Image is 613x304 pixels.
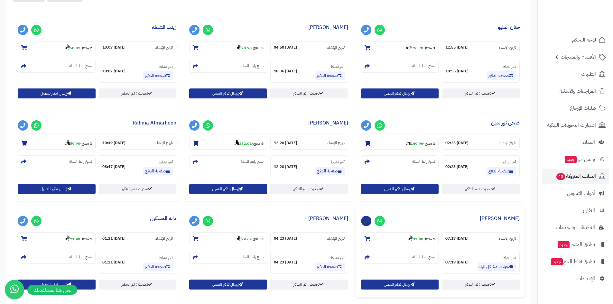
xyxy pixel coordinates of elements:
strong: [DATE] 10:07 [102,69,125,74]
a: [PERSON_NAME] [308,215,348,222]
button: إرسال تذكير للعميل [189,184,267,194]
strong: 3 منتج [425,45,435,51]
strong: 79.69 [237,236,252,242]
strong: [DATE] 04:23 [274,260,297,265]
strong: 3 منتج [253,236,264,242]
a: صفحة الدفع [315,167,345,175]
strong: 21.90 [65,236,80,242]
section: 1 منتج-59.90 [18,137,96,150]
a: صفحة الدفع [487,167,516,175]
a: السلات المتروكة43 [542,169,609,184]
small: آخر نشاط [502,159,516,165]
a: العملاء [542,134,609,150]
strong: 1 منتج [425,141,435,146]
a: دانه المسكين [150,215,176,222]
button: إرسال تذكير للعميل [189,280,267,290]
span: الطلبات [581,69,596,78]
a: صفحة الدفع [315,263,345,271]
strong: 1 منتج [82,236,92,242]
strong: 126.70 [406,45,423,51]
strong: 282.01 [235,141,252,146]
small: تاريخ الإنشاء [499,45,516,50]
a: [PERSON_NAME] [308,119,348,127]
button: إرسال تذكير للعميل [18,88,96,98]
small: نسخ رابط السلة [241,159,264,164]
section: 1 منتج-21.90 [18,232,96,245]
strong: [DATE] 02:23 [445,164,469,170]
section: نسخ رابط السلة [18,60,96,73]
button: إرسال تذكير للعميل [361,88,439,98]
a: تطبيق المتجرجديد [542,237,609,252]
a: تحديث : تم التذكير [99,184,177,194]
small: تاريخ الإنشاء [155,45,173,50]
small: نسخ رابط السلة [412,254,435,260]
section: نسخ رابط السلة [361,155,439,168]
strong: 149.96 [406,141,423,146]
a: صفحة الدفع [315,71,345,80]
section: 1 منتج-149.96 [361,137,439,150]
strong: [DATE] 12:20 [274,164,297,170]
small: نسخ رابط السلة [69,254,92,260]
span: السلات المتروكة [556,172,596,181]
a: جنان العليو [498,23,520,31]
a: التطبيقات والخدمات [542,220,609,235]
section: 1 منتج-33.80 [361,232,439,245]
span: 43 [556,173,565,180]
span: وآتس آب [564,155,595,164]
span: إشعارات التحويلات البنكية [547,121,596,130]
small: - [237,44,264,51]
span: طلبات الإرجاع [570,104,596,113]
a: مقبلات مشكل الزاد [478,263,516,271]
strong: [DATE] 10:07 [102,45,125,50]
strong: [DATE] 10:49 [102,140,125,146]
strong: [DATE] 10:36 [274,69,297,74]
a: تطبيق نقاط البيعجديد [542,254,609,269]
small: نسخ رابط السلة [412,63,435,69]
a: صفحة الدفع [143,71,173,80]
a: صفحة الدفع [487,71,516,80]
small: تاريخ الإنشاء [327,45,345,50]
a: زينب الشعله [152,23,176,31]
small: تاريخ الإنشاء [499,236,516,241]
strong: 3 منتج [253,45,264,51]
section: نسخ رابط السلة [189,251,267,264]
small: آخر نشاط [331,64,345,69]
a: تحديث : تم التذكير [270,280,348,290]
a: وآتس آبجديد [542,152,609,167]
section: 3 منتج-126.70 [361,41,439,54]
a: إشعارات التحويلات البنكية [542,117,609,133]
strong: 1 منتج [425,236,435,242]
section: نسخ رابط السلة [189,155,267,168]
small: آخر نشاط [502,255,516,261]
small: نسخ رابط السلة [69,63,92,69]
small: آخر نشاط [159,64,173,69]
a: الطلبات [542,66,609,82]
a: أدوات التسويق [542,186,609,201]
section: 3 منتج-79.69 [189,232,267,245]
a: [PERSON_NAME] [480,215,520,222]
a: [PERSON_NAME] [308,23,348,31]
span: تطبيق المتجر [557,240,595,249]
button: إرسال تذكير للعميل [361,184,439,194]
span: التطبيقات والخدمات [556,223,595,232]
small: نسخ رابط السلة [69,159,92,164]
small: تاريخ الإنشاء [155,140,173,146]
strong: [DATE] 12:20 [274,140,297,146]
small: آخر نشاط [502,64,516,69]
small: نسخ رابط السلة [241,254,264,260]
strong: [DATE] 01:21 [102,236,125,241]
a: تحديث : تم التذكير [99,88,177,98]
section: 3 منتج-78.70 [189,41,267,54]
strong: 59.90 [65,141,80,146]
a: تحديث : تم التذكير [270,88,348,98]
a: تحديث : تم التذكير [270,184,348,194]
small: آخر نشاط [331,159,345,165]
small: - [65,44,92,51]
strong: [DATE] 08:17 [102,164,125,170]
strong: 33.80 [408,236,423,242]
span: لوحة التحكم [572,35,596,44]
small: تاريخ الإنشاء [327,140,345,146]
small: - [65,235,92,242]
small: آخر نشاط [159,255,173,261]
a: الإعدادات [542,271,609,286]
